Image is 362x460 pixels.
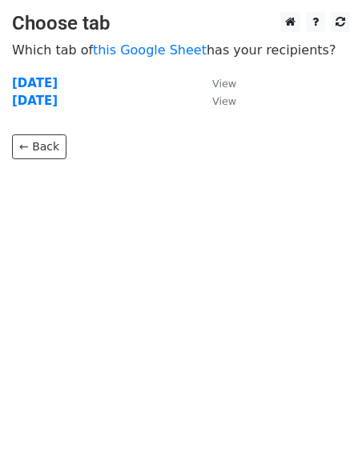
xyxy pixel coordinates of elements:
a: View [196,76,236,90]
a: ← Back [12,134,66,159]
h3: Choose tab [12,12,350,35]
a: [DATE] [12,94,58,108]
a: this Google Sheet [93,42,207,58]
p: Which tab of has your recipients? [12,42,350,58]
small: View [212,95,236,107]
a: View [196,94,236,108]
a: [DATE] [12,76,58,90]
small: View [212,78,236,90]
